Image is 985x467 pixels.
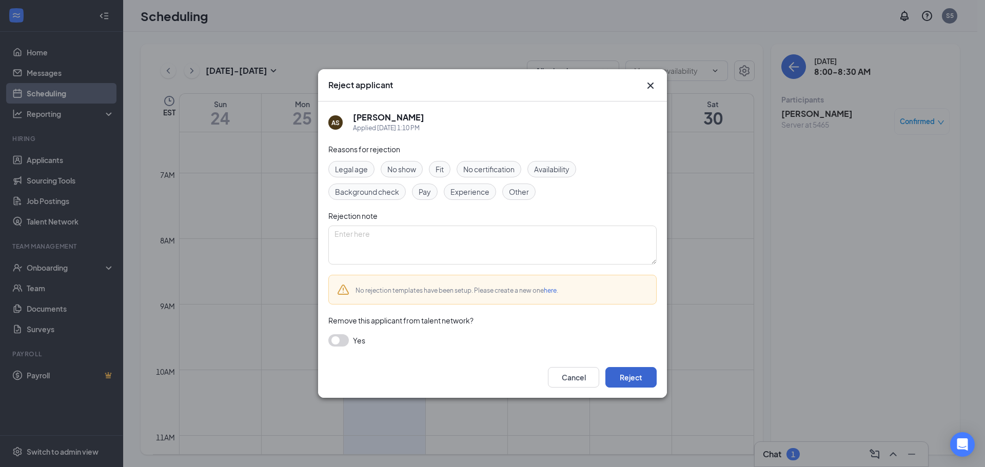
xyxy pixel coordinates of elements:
button: Close [644,79,657,92]
span: Pay [419,186,431,197]
h5: [PERSON_NAME] [353,112,424,123]
span: No rejection templates have been setup. Please create a new one . [356,287,558,294]
span: No show [387,164,416,175]
a: here [544,287,557,294]
div: Open Intercom Messenger [950,432,975,457]
svg: Cross [644,79,657,92]
span: Reasons for rejection [328,145,400,154]
svg: Warning [337,283,349,296]
div: AS [331,118,340,127]
button: Cancel [548,367,599,388]
span: Rejection note [328,211,378,220]
span: Availability [534,164,569,175]
span: Legal age [335,164,368,175]
span: Background check [335,186,399,197]
div: Applied [DATE] 1:10 PM [353,123,424,133]
span: No certification [463,164,515,175]
span: Fit [436,164,444,175]
span: Experience [450,186,489,197]
span: Remove this applicant from talent network? [328,316,474,325]
h3: Reject applicant [328,79,393,91]
span: Yes [353,334,365,347]
span: Other [509,186,529,197]
button: Reject [605,367,657,388]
